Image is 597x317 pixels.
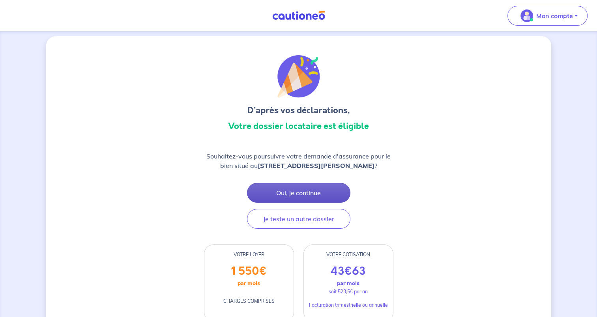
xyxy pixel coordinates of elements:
[520,9,533,22] img: illu_account_valid_menu.svg
[204,120,393,132] h3: Votre dossier locataire est éligible
[277,55,320,98] img: illu_congratulation.svg
[304,251,393,258] div: VOTRE COTISATION
[247,183,350,203] button: Oui, je continue
[247,209,350,229] button: Je teste un autre dossier
[204,104,393,117] h3: D’après vos déclarations,
[331,265,366,278] p: 43
[204,251,294,258] div: VOTRE LOYER
[309,302,388,309] p: Facturation trimestrielle ou annuelle
[329,288,368,295] p: soit 523,5€ par an
[238,278,260,288] p: par mois
[344,263,352,279] span: €
[352,263,366,279] span: 63
[536,11,573,21] p: Mon compte
[507,6,588,26] button: illu_account_valid_menu.svgMon compte
[337,278,359,288] p: par mois
[231,265,267,278] p: 1 550 €
[223,298,275,305] p: CHARGES COMPRISES
[204,151,393,170] p: Souhaitez-vous poursuivre votre demande d'assurance pour le bien situé au ?
[269,11,328,21] img: Cautioneo
[258,162,374,170] strong: [STREET_ADDRESS][PERSON_NAME]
